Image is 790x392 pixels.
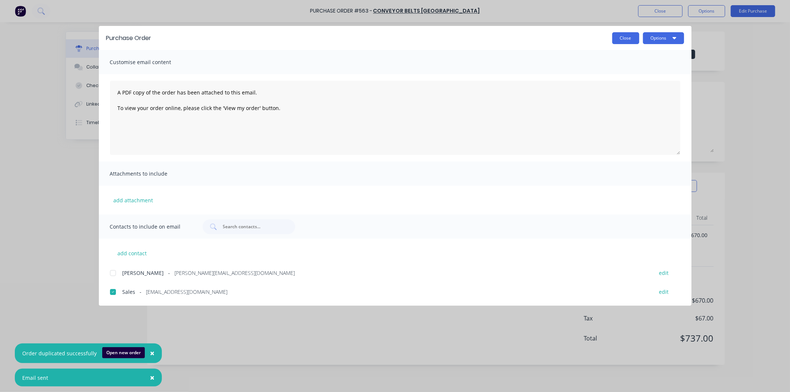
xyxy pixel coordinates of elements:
button: edit [655,287,673,297]
button: add contact [110,248,154,259]
span: [PERSON_NAME] [123,269,164,277]
span: Sales [123,288,136,296]
span: [EMAIL_ADDRESS][DOMAIN_NAME] [146,288,228,296]
span: Customise email content [110,57,191,67]
button: Close [143,345,162,362]
span: - [140,288,142,296]
textarea: A PDF copy of the order has been attached to this email. To view your order online, please click ... [110,81,680,155]
button: add attachment [110,195,157,206]
span: × [150,348,154,358]
button: Options [643,32,684,44]
div: Order duplicated successfully [22,349,97,357]
span: Contacts to include on email [110,222,191,232]
div: Email sent [22,374,48,382]
span: - [169,269,170,277]
button: edit [655,268,673,278]
span: [PERSON_NAME][EMAIL_ADDRESS][DOMAIN_NAME] [175,269,295,277]
div: Purchase Order [106,34,151,43]
span: Attachments to include [110,169,191,179]
button: Open new order [102,347,145,358]
button: Close [612,32,639,44]
span: × [150,372,154,383]
input: Search contacts... [222,223,284,230]
button: Close [143,369,162,386]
